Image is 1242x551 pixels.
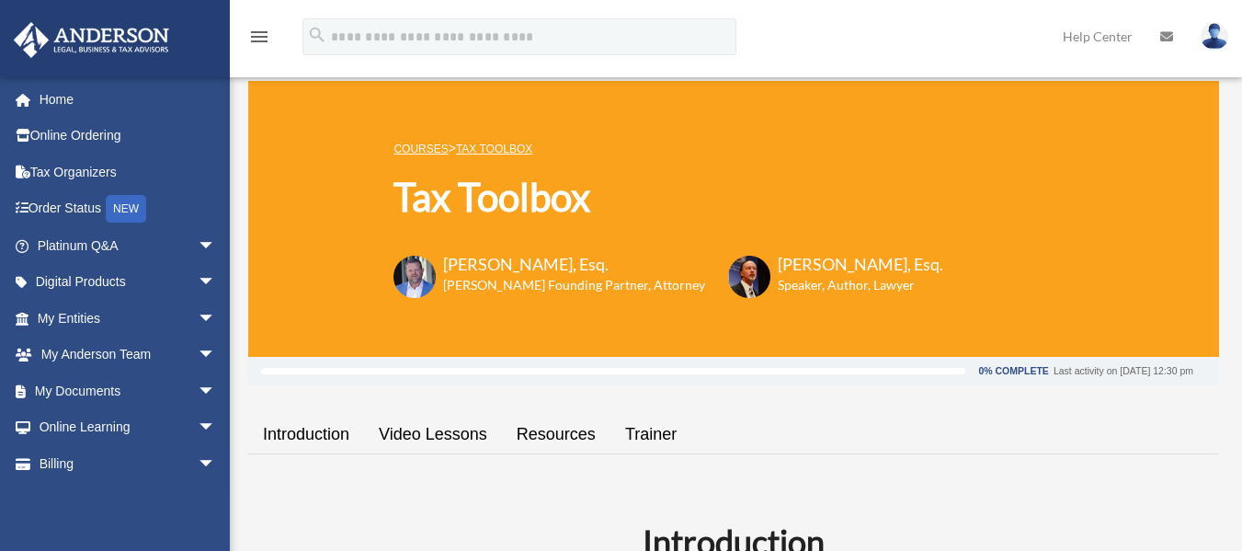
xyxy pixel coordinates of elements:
h6: [PERSON_NAME] Founding Partner, Attorney [443,276,705,294]
i: search [307,25,327,45]
a: Introduction [248,408,364,461]
img: Scott-Estill-Headshot.png [728,256,770,298]
a: Online Ordering [13,118,244,155]
a: Platinum Q&Aarrow_drop_down [13,227,244,264]
span: arrow_drop_down [198,300,234,338]
a: My Documentsarrow_drop_down [13,373,244,409]
a: Video Lessons [364,408,502,461]
a: My Anderson Teamarrow_drop_down [13,337,244,373]
img: User Pic [1201,23,1228,50]
h1: Tax Toolbox [393,170,943,224]
a: Online Learningarrow_drop_down [13,409,244,446]
span: arrow_drop_down [198,227,234,265]
a: Tax Organizers [13,154,244,190]
span: arrow_drop_down [198,373,234,410]
p: > [393,137,943,160]
i: menu [248,26,270,48]
div: 0% Complete [978,366,1048,376]
a: Order StatusNEW [13,190,244,228]
h3: [PERSON_NAME], Esq. [778,253,943,276]
h6: Speaker, Author, Lawyer [778,276,920,294]
a: Digital Productsarrow_drop_down [13,264,244,301]
a: My Entitiesarrow_drop_down [13,300,244,337]
a: COURSES [393,143,448,155]
a: Events Calendar [13,482,244,519]
a: menu [248,32,270,48]
img: Anderson Advisors Platinum Portal [8,22,175,58]
div: Last activity on [DATE] 12:30 pm [1054,366,1193,376]
h3: [PERSON_NAME], Esq. [443,253,705,276]
a: Trainer [610,408,691,461]
span: arrow_drop_down [198,409,234,447]
span: arrow_drop_down [198,264,234,302]
img: Toby-circle-head.png [393,256,436,298]
a: Billingarrow_drop_down [13,445,244,482]
div: NEW [106,195,146,223]
a: Home [13,81,244,118]
span: arrow_drop_down [198,445,234,483]
a: Resources [502,408,610,461]
span: arrow_drop_down [198,337,234,374]
a: Tax Toolbox [456,143,532,155]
